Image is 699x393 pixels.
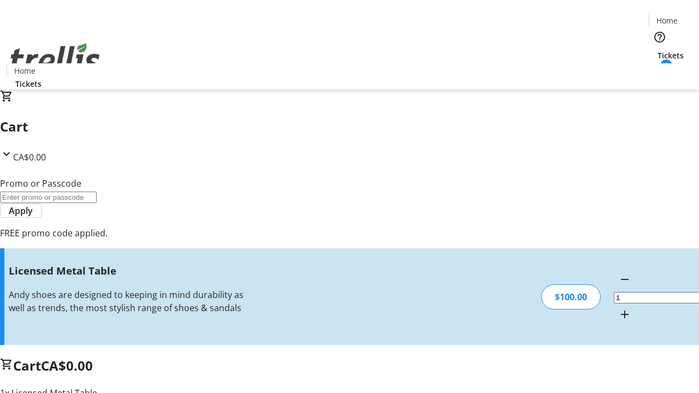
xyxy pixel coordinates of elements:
[541,284,601,309] div: $100.00
[13,151,46,163] span: CA$0.00
[649,61,671,83] button: Cart
[614,303,636,325] button: Increment by one
[9,288,247,314] div: Andy shoes are designed to keeping in mind durability as well as trends, the most stylish range o...
[9,263,247,278] h3: Licensed Metal Table
[7,31,104,86] img: Orient E2E Organization TZ0e4Lxq4E's Logo
[657,50,684,61] span: Tickets
[9,204,33,217] span: Apply
[649,50,692,61] a: Tickets
[649,15,684,26] a: Home
[656,15,678,26] span: Home
[614,269,636,290] button: Decrement by one
[7,78,50,90] a: Tickets
[14,65,35,76] span: Home
[649,26,671,48] button: Help
[41,356,93,374] span: CA$0.00
[15,78,42,90] span: Tickets
[7,65,42,76] a: Home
